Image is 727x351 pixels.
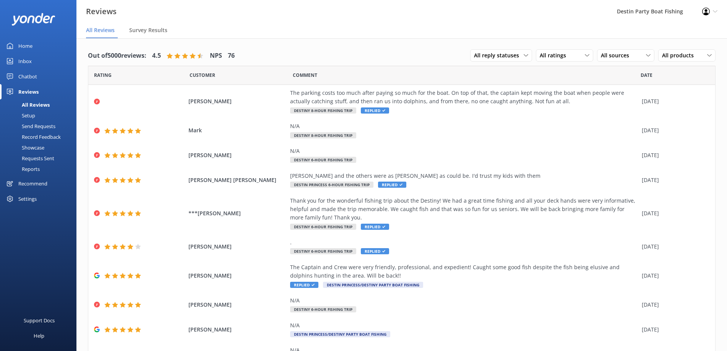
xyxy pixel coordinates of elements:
a: All Reviews [5,99,76,110]
div: Reviews [18,84,39,99]
span: Destiny 6-Hour Fishing Trip [290,306,356,312]
h4: Out of 5000 reviews: [88,51,146,61]
span: Replied [361,248,389,254]
div: All Reviews [5,99,50,110]
span: All sources [601,51,634,60]
span: Destin Princess/Destiny Party Boat Fishing [290,331,390,337]
div: N/A [290,321,638,330]
span: [PERSON_NAME] [188,242,287,251]
div: Record Feedback [5,132,61,142]
a: Showcase [5,142,76,153]
div: [DATE] [642,151,706,159]
span: Question [293,71,317,79]
div: . [290,238,638,247]
div: [DATE] [642,209,706,218]
div: Send Requests [5,121,55,132]
span: Date [94,71,112,79]
div: Thank you for the wonderful fishing trip about the Destiny! We had a great time fishing and all y... [290,197,638,222]
h4: NPS [210,51,222,61]
div: N/A [290,296,638,305]
a: Setup [5,110,76,121]
div: [PERSON_NAME] and the others were as [PERSON_NAME] as could be. I'd trust my kids with them [290,172,638,180]
h4: 76 [228,51,235,61]
span: All Reviews [86,26,115,34]
span: Destin Princess 6-Hour Fishing Trip [290,182,373,188]
a: Record Feedback [5,132,76,142]
span: Survey Results [129,26,167,34]
div: [DATE] [642,176,706,184]
span: All products [662,51,698,60]
span: Destin Princess/Destiny Party Boat Fishing [323,282,423,288]
span: [PERSON_NAME] [188,271,287,280]
a: Send Requests [5,121,76,132]
div: Recommend [18,176,47,191]
span: [PERSON_NAME] [188,301,287,309]
div: The Captain and Crew were very friendly, professional, and expedient! Caught some good fish despi... [290,263,638,280]
div: Support Docs [24,313,55,328]
span: Replied [361,224,389,230]
div: [DATE] [642,271,706,280]
div: [DATE] [642,301,706,309]
div: [DATE] [642,242,706,251]
div: Showcase [5,142,44,153]
span: Destiny 8-Hour Fishing Trip [290,107,356,114]
div: Help [34,328,44,343]
a: Reports [5,164,76,174]
span: [PERSON_NAME] [188,97,287,106]
h4: 4.5 [152,51,161,61]
span: Replied [290,282,318,288]
div: Reports [5,164,40,174]
a: Requests Sent [5,153,76,164]
div: The parking costs too much after paying so much for the boat. On top of that, the captain kept mo... [290,89,638,106]
div: N/A [290,122,638,130]
div: [DATE] [642,126,706,135]
span: [PERSON_NAME] [188,325,287,334]
span: Destiny 6-Hour Fishing Trip [290,157,356,163]
div: Chatbot [18,69,37,84]
span: Replied [361,107,389,114]
div: Setup [5,110,35,121]
span: Destiny 6-Hour Fishing Trip [290,224,356,230]
span: Date [641,71,652,79]
div: [DATE] [642,97,706,106]
span: All reply statuses [474,51,524,60]
span: [PERSON_NAME] [188,151,287,159]
div: Inbox [18,54,32,69]
span: ***[PERSON_NAME] [188,209,287,218]
div: N/A [290,147,638,155]
div: Home [18,38,32,54]
span: Mark [188,126,287,135]
span: Date [190,71,215,79]
span: All ratings [540,51,571,60]
h3: Reviews [86,5,117,18]
span: [PERSON_NAME] [PERSON_NAME] [188,176,287,184]
div: [DATE] [642,325,706,334]
span: Destiny 8-Hour Fishing Trip [290,132,356,138]
span: Replied [378,182,406,188]
div: Requests Sent [5,153,54,164]
img: yonder-white-logo.png [11,13,55,26]
div: Settings [18,191,37,206]
span: Destiny 6-Hour Fishing Trip [290,248,356,254]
